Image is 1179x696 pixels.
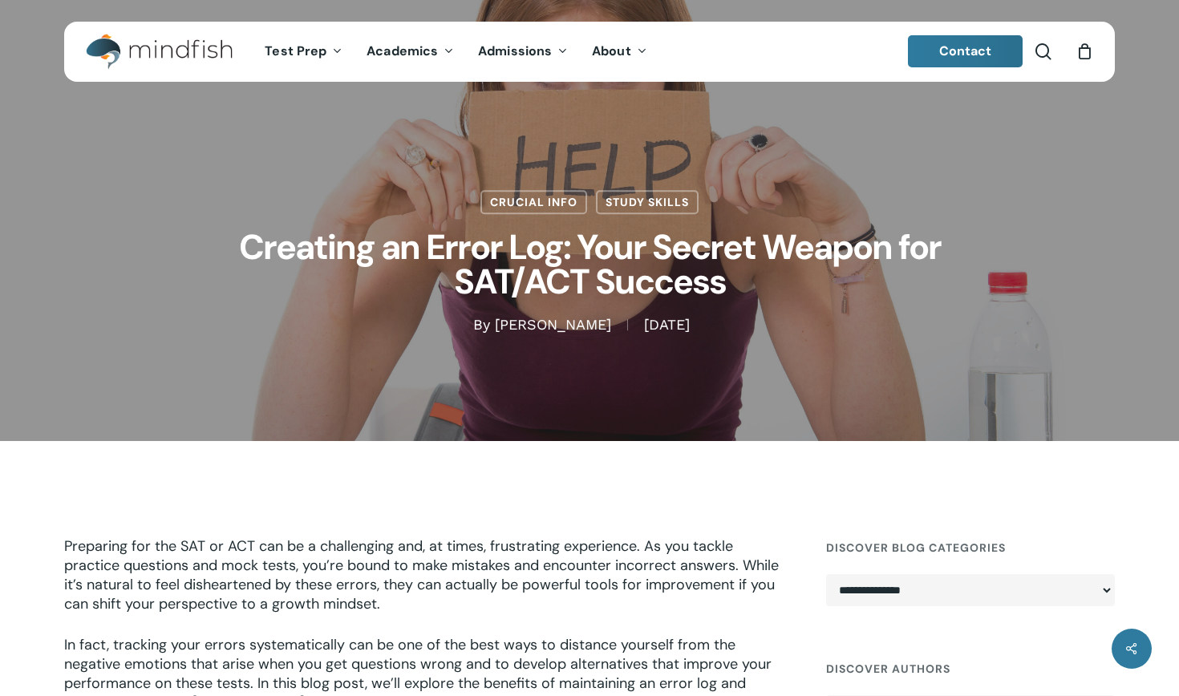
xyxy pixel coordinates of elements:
span: Preparing for the SAT or ACT can be a challenging and, at times, frustrating experience. As you t... [64,536,779,613]
a: Academics [355,45,466,59]
span: Academics [367,42,438,59]
span: [DATE] [627,320,706,331]
a: Crucial Info [480,190,587,214]
a: Admissions [466,45,580,59]
h4: Discover Blog Categories [826,533,1115,562]
a: [PERSON_NAME] [495,317,611,334]
span: By [473,320,490,331]
a: Study Skills [596,190,699,214]
a: Test Prep [253,45,355,59]
span: About [592,42,631,59]
span: Admissions [478,42,552,59]
a: About [580,45,659,59]
nav: Main Menu [253,22,658,82]
span: Contact [939,42,992,59]
h4: Discover Authors [826,654,1115,683]
a: Contact [908,35,1023,67]
h1: Creating an Error Log: Your Secret Weapon for SAT/ACT Success [188,214,991,315]
header: Main Menu [64,22,1115,82]
span: Test Prep [265,42,326,59]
